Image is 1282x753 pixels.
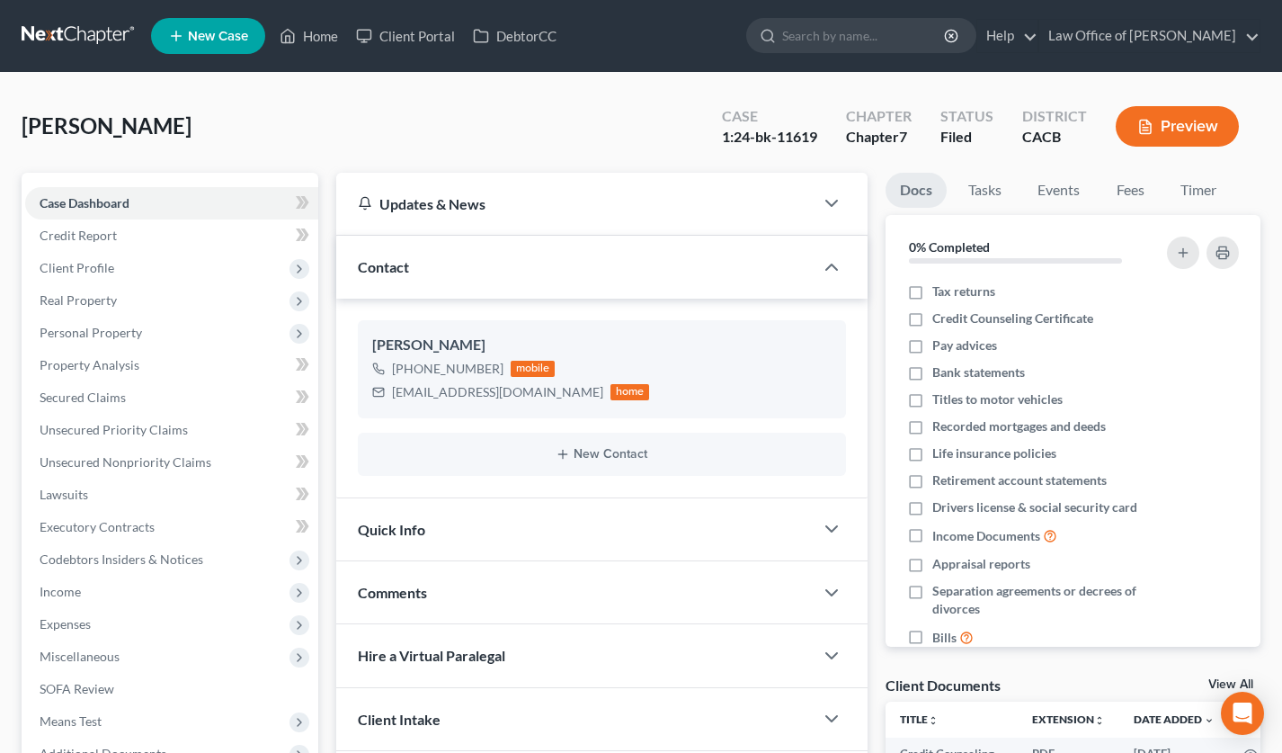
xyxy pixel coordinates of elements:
[977,20,1037,52] a: Help
[40,487,88,502] span: Lawsuits
[40,713,102,729] span: Means Test
[22,112,191,139] span: [PERSON_NAME]
[928,715,939,726] i: unfold_more
[909,239,990,255] strong: 0% Completed
[25,511,318,543] a: Executory Contracts
[25,349,318,381] a: Property Analysis
[25,187,318,220] a: Case Dashboard
[40,681,114,696] span: SOFA Review
[40,228,117,243] span: Credit Report
[372,335,832,356] div: [PERSON_NAME]
[25,220,318,252] a: Credit Report
[932,363,1025,381] span: Bank statements
[610,384,650,400] div: home
[358,194,793,213] div: Updates & News
[40,390,126,405] span: Secured Claims
[464,20,565,52] a: DebtorCC
[188,30,248,43] span: New Case
[511,361,556,377] div: mobile
[40,551,203,567] span: Codebtors Insiders & Notices
[1022,127,1087,148] div: CACB
[40,260,114,275] span: Client Profile
[932,555,1030,573] span: Appraisal reports
[1039,20,1260,52] a: Law Office of [PERSON_NAME]
[358,647,505,664] span: Hire a Virtual Paralegal
[25,446,318,479] a: Unsecured Nonpriority Claims
[358,521,425,538] span: Quick Info
[932,417,1106,435] span: Recorded mortgages and deeds
[886,676,1001,695] div: Client Documents
[1166,173,1231,208] a: Timer
[40,325,142,340] span: Personal Property
[1032,713,1105,726] a: Extensionunfold_more
[271,20,347,52] a: Home
[40,519,155,534] span: Executory Contracts
[1101,173,1159,208] a: Fees
[1023,173,1094,208] a: Events
[40,357,139,372] span: Property Analysis
[392,383,603,401] div: [EMAIL_ADDRESS][DOMAIN_NAME]
[25,479,318,511] a: Lawsuits
[358,584,427,601] span: Comments
[722,106,817,127] div: Case
[932,336,997,354] span: Pay advices
[358,711,441,728] span: Client Intake
[1208,678,1253,691] a: View All
[932,527,1040,545] span: Income Documents
[899,128,907,145] span: 7
[358,258,409,275] span: Contact
[1221,692,1264,735] div: Open Intercom Messenger
[932,444,1056,462] span: Life insurance policies
[25,673,318,705] a: SOFA Review
[40,195,129,211] span: Case Dashboard
[1116,106,1239,147] button: Preview
[1204,715,1215,726] i: expand_more
[846,106,912,127] div: Chapter
[372,447,832,462] button: New Contact
[940,127,993,148] div: Filed
[932,390,1063,408] span: Titles to motor vehicles
[40,649,120,664] span: Miscellaneous
[900,713,939,726] a: Titleunfold_more
[932,309,1093,327] span: Credit Counseling Certificate
[954,173,1016,208] a: Tasks
[392,360,503,378] div: [PHONE_NUMBER]
[932,582,1152,618] span: Separation agreements or decrees of divorces
[40,422,188,437] span: Unsecured Priority Claims
[932,498,1137,516] span: Drivers license & social security card
[347,20,464,52] a: Client Portal
[40,454,211,470] span: Unsecured Nonpriority Claims
[1134,713,1215,726] a: Date Added expand_more
[846,127,912,148] div: Chapter
[932,629,957,647] span: Bills
[1094,715,1105,726] i: unfold_more
[40,616,91,632] span: Expenses
[722,127,817,148] div: 1:24-bk-11619
[25,414,318,446] a: Unsecured Priority Claims
[886,173,947,208] a: Docs
[940,106,993,127] div: Status
[932,471,1107,489] span: Retirement account statements
[782,19,947,52] input: Search by name...
[40,292,117,308] span: Real Property
[1022,106,1087,127] div: District
[932,282,995,300] span: Tax returns
[25,381,318,414] a: Secured Claims
[40,584,81,599] span: Income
